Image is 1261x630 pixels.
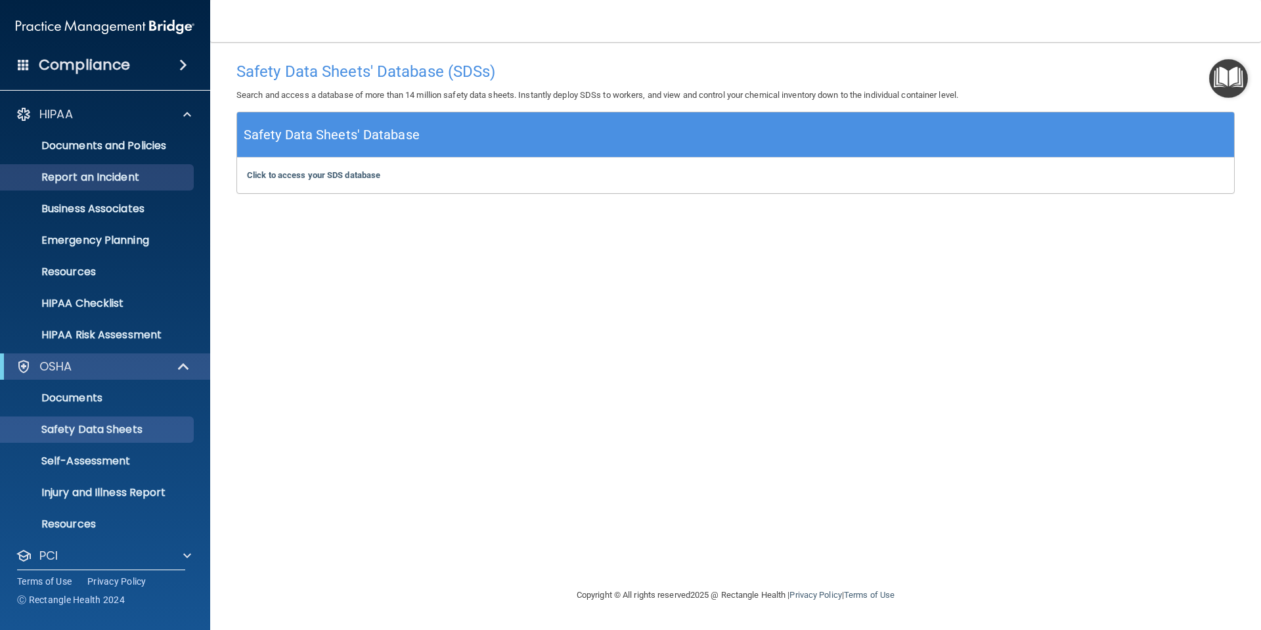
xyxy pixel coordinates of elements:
p: Safety Data Sheets [9,423,188,436]
a: Terms of Use [844,590,895,600]
p: Documents [9,392,188,405]
div: Copyright © All rights reserved 2025 @ Rectangle Health | | [496,574,975,616]
p: HIPAA Checklist [9,297,188,310]
p: Business Associates [9,202,188,215]
p: Injury and Illness Report [9,486,188,499]
img: PMB logo [16,14,194,40]
a: PCI [16,548,191,564]
p: Search and access a database of more than 14 million safety data sheets. Instantly deploy SDSs to... [236,87,1235,103]
a: Terms of Use [17,575,72,588]
a: OSHA [16,359,190,374]
p: HIPAA [39,106,73,122]
p: Emergency Planning [9,234,188,247]
p: Self-Assessment [9,455,188,468]
p: Report an Incident [9,171,188,184]
p: HIPAA Risk Assessment [9,328,188,342]
a: HIPAA [16,106,191,122]
h5: Safety Data Sheets' Database [244,124,420,146]
h4: Safety Data Sheets' Database (SDSs) [236,63,1235,80]
a: Click to access your SDS database [247,170,380,180]
a: Privacy Policy [87,575,146,588]
h4: Compliance [39,56,130,74]
button: Open Resource Center [1209,59,1248,98]
p: Resources [9,518,188,531]
span: Ⓒ Rectangle Health 2024 [17,593,125,606]
a: Privacy Policy [789,590,841,600]
p: PCI [39,548,58,564]
p: Documents and Policies [9,139,188,152]
p: Resources [9,265,188,279]
p: OSHA [39,359,72,374]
